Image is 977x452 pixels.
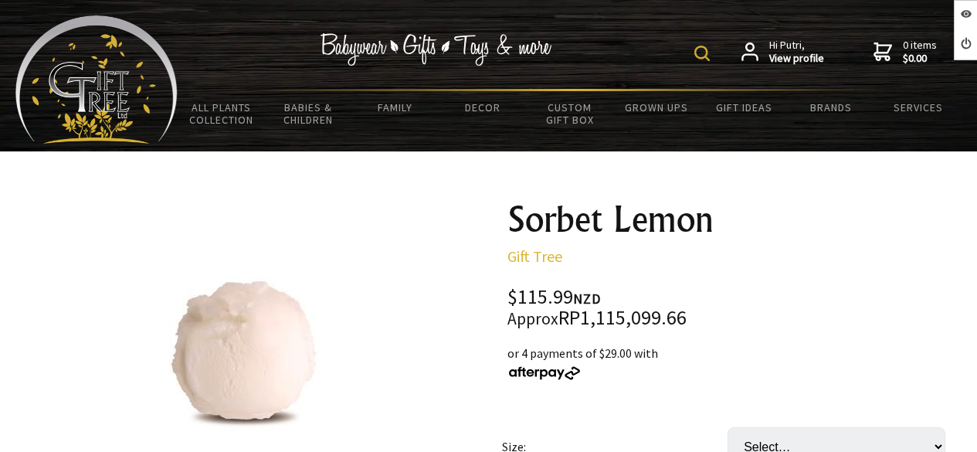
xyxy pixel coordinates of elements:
[507,344,958,381] div: or 4 payments of $29.00 with
[701,91,788,124] a: Gift Ideas
[439,91,526,124] a: Decor
[694,46,710,61] img: product search
[15,15,178,144] img: Babyware - Gifts - Toys and more...
[613,91,701,124] a: Grown Ups
[507,308,558,329] small: Approx
[321,33,552,66] img: Babywear - Gifts - Toys & more
[874,39,937,66] a: 0 items$0.00
[903,38,937,66] span: 0 items
[352,91,439,124] a: Family
[573,290,601,308] span: NZD
[83,263,407,439] img: Sorbet Lemon
[787,91,874,124] a: Brands
[507,246,562,266] a: Gift Tree
[526,91,613,136] a: Custom Gift Box
[769,39,824,66] span: Hi Putri,
[874,91,962,124] a: Services
[265,91,352,136] a: Babies & Children
[741,39,824,66] a: Hi Putri,View profile
[507,366,582,380] img: Afterpay
[769,52,824,66] strong: View profile
[507,201,958,238] h1: Sorbet Lemon
[903,52,937,66] strong: $0.00
[178,91,265,136] a: All Plants Collection
[507,287,958,328] div: $115.99 RP1,115,099.66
